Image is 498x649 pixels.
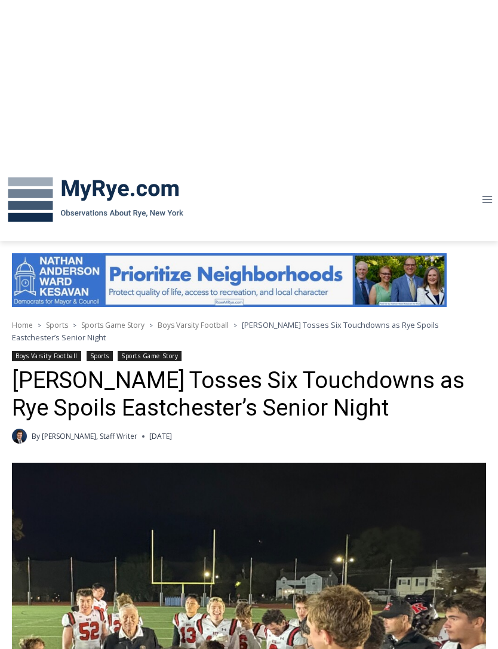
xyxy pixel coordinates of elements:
[158,320,229,330] a: Boys Varsity Football
[87,351,113,361] a: Sports
[12,319,439,342] span: [PERSON_NAME] Tosses Six Touchdowns as Rye Spoils Eastchester’s Senior Night
[38,321,41,330] span: >
[149,430,172,442] time: [DATE]
[233,321,237,330] span: >
[32,430,40,442] span: By
[476,190,498,209] button: Open menu
[12,320,33,330] a: Home
[42,431,137,441] a: [PERSON_NAME], Staff Writer
[12,367,486,422] h1: [PERSON_NAME] Tosses Six Touchdowns as Rye Spoils Eastchester’s Senior Night
[149,321,153,330] span: >
[118,351,182,361] a: Sports Game Story
[12,429,27,444] a: Author image
[12,351,81,361] a: Boys Varsity Football
[73,321,76,330] span: >
[12,319,486,343] nav: Breadcrumbs
[12,429,27,444] img: Charlie Morris headshot PROFESSIONAL HEADSHOT
[46,320,68,330] a: Sports
[81,320,145,330] a: Sports Game Story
